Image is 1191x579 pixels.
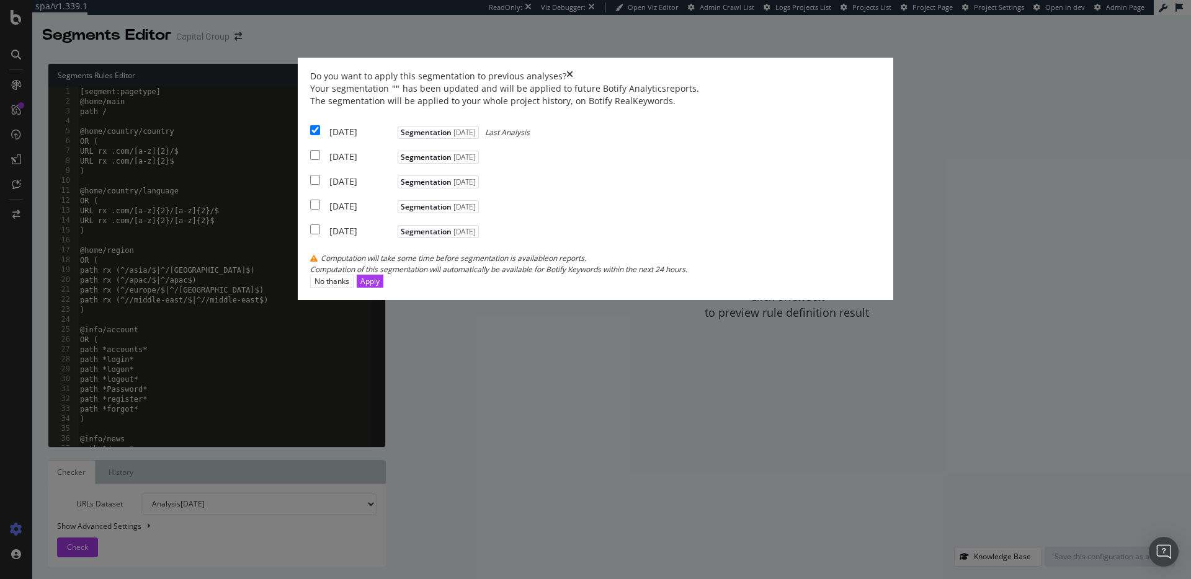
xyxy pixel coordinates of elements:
[329,126,395,138] div: [DATE]
[329,225,395,237] div: [DATE]
[310,95,881,107] div: The segmentation will be applied to your whole project history, on Botify RealKeywords.
[398,200,479,213] span: Segmentation
[485,127,530,138] span: Last Analysis
[398,175,479,188] span: Segmentation
[1149,537,1179,567] div: Open Intercom Messenger
[329,175,395,188] div: [DATE]
[398,151,479,164] span: Segmentation
[566,70,573,82] div: times
[392,82,399,94] span: " "
[310,70,566,82] div: Do you want to apply this segmentation to previous analyses?
[452,177,476,187] span: [DATE]
[310,82,881,107] div: Your segmentation has been updated and will be applied to future Botify Analytics reports.
[357,275,383,288] button: Apply
[452,152,476,162] span: [DATE]
[452,201,476,212] span: [DATE]
[314,276,349,286] div: No thanks
[321,253,586,263] span: Computation will take some time before segmentation is available on reports.
[360,276,380,286] div: Apply
[398,225,479,238] span: Segmentation
[398,126,479,139] span: Segmentation
[298,58,893,299] div: modal
[310,275,354,288] button: No thanks
[452,127,476,138] span: [DATE]
[329,151,395,163] div: [DATE]
[452,226,476,237] span: [DATE]
[310,264,881,275] div: Computation of this segmentation will automatically be available for Botify Keywords within the n...
[329,200,395,213] div: [DATE]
